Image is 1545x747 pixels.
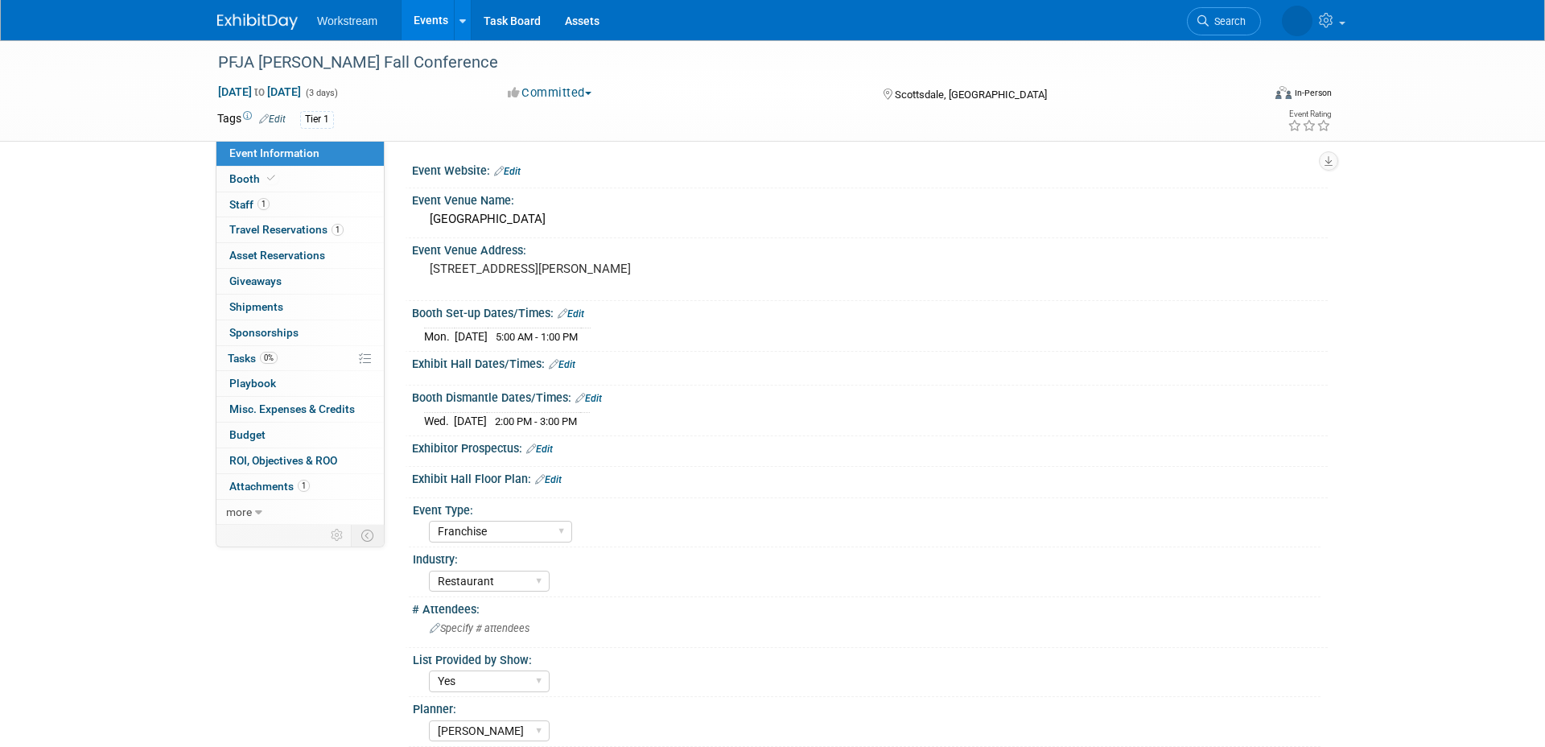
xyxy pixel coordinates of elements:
[502,85,598,101] button: Committed
[226,506,252,518] span: more
[496,331,578,343] span: 5:00 AM - 1:00 PM
[267,174,275,183] i: Booth reservation complete
[217,110,286,129] td: Tags
[575,393,602,404] a: Edit
[304,88,338,98] span: (3 days)
[412,386,1328,407] div: Booth Dismantle Dates/Times:
[412,597,1328,617] div: # Attendees:
[229,249,325,262] span: Asset Reservations
[1275,86,1292,99] img: Format-Inperson.png
[257,198,270,210] span: 1
[259,113,286,125] a: Edit
[229,377,276,390] span: Playbook
[216,346,384,371] a: Tasks0%
[260,352,278,364] span: 0%
[412,436,1328,457] div: Exhibitor Prospectus:
[229,147,319,159] span: Event Information
[558,308,584,320] a: Edit
[317,14,377,27] span: Workstream
[424,328,455,345] td: Mon.
[413,547,1320,567] div: Industry:
[412,467,1328,488] div: Exhibit Hall Floor Plan:
[229,454,337,467] span: ROI, Objectives & ROO
[526,444,553,455] a: Edit
[229,480,310,493] span: Attachments
[1209,15,1246,27] span: Search
[413,697,1320,717] div: Planner:
[1166,84,1332,108] div: Event Format
[252,85,267,98] span: to
[216,269,384,294] a: Giveaways
[216,243,384,268] a: Asset Reservations
[412,238,1328,258] div: Event Venue Address:
[216,500,384,525] a: more
[216,141,384,166] a: Event Information
[1294,87,1332,99] div: In-Person
[216,217,384,242] a: Travel Reservations1
[217,85,302,99] span: [DATE] [DATE]
[412,159,1328,180] div: Event Website:
[413,648,1320,668] div: List Provided by Show:
[212,48,1237,77] div: PFJA [PERSON_NAME] Fall Conference
[216,320,384,345] a: Sponsorships
[323,525,352,546] td: Personalize Event Tab Strip
[454,413,487,430] td: [DATE]
[216,423,384,448] a: Budget
[298,480,310,492] span: 1
[217,14,298,30] img: ExhibitDay
[332,224,344,236] span: 1
[229,223,344,236] span: Travel Reservations
[1287,110,1331,118] div: Event Rating
[535,474,562,485] a: Edit
[229,326,299,339] span: Sponsorships
[1282,6,1312,36] img: Keira Wiele
[549,359,575,370] a: Edit
[229,172,278,185] span: Booth
[424,207,1316,232] div: [GEOGRAPHIC_DATA]
[216,167,384,192] a: Booth
[412,188,1328,208] div: Event Venue Name:
[216,397,384,422] a: Misc. Expenses & Credits
[229,402,355,415] span: Misc. Expenses & Credits
[229,428,266,441] span: Budget
[895,89,1047,101] span: Scottsdale, [GEOGRAPHIC_DATA]
[430,262,776,276] pre: [STREET_ADDRESS][PERSON_NAME]
[424,413,454,430] td: Wed.
[216,448,384,473] a: ROI, Objectives & ROO
[413,498,1320,518] div: Event Type:
[430,622,529,634] span: Specify # attendees
[216,474,384,499] a: Attachments1
[216,192,384,217] a: Staff1
[228,352,278,365] span: Tasks
[1187,7,1261,35] a: Search
[494,166,521,177] a: Edit
[229,300,283,313] span: Shipments
[412,301,1328,322] div: Booth Set-up Dates/Times:
[229,198,270,211] span: Staff
[216,371,384,396] a: Playbook
[300,111,334,128] div: Tier 1
[352,525,385,546] td: Toggle Event Tabs
[455,328,488,345] td: [DATE]
[495,415,577,427] span: 2:00 PM - 3:00 PM
[229,274,282,287] span: Giveaways
[216,295,384,320] a: Shipments
[412,352,1328,373] div: Exhibit Hall Dates/Times:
